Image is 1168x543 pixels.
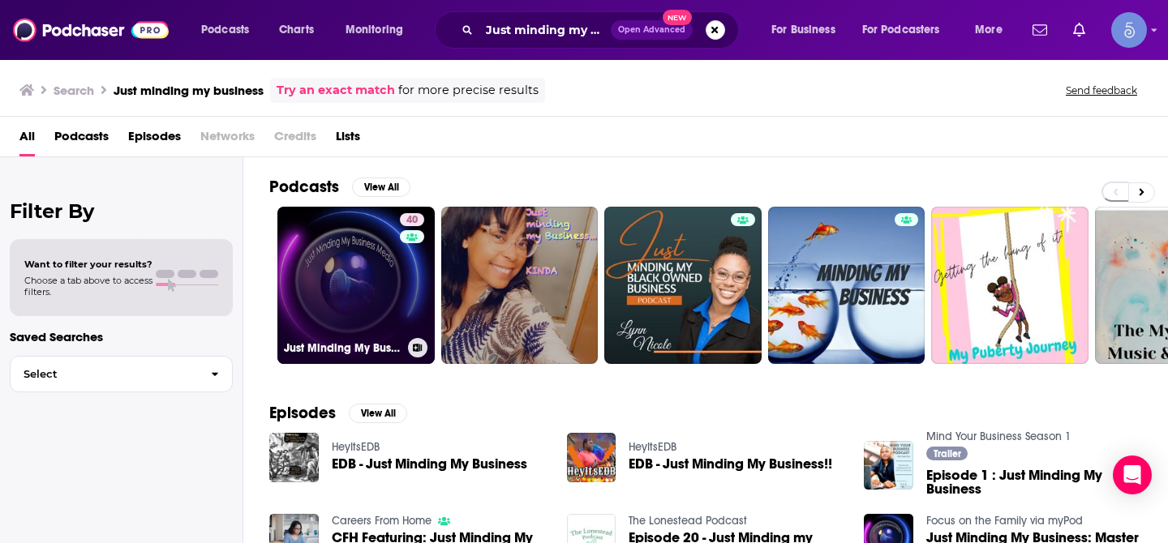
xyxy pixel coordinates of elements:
button: Send feedback [1061,83,1142,97]
button: Show profile menu [1111,12,1147,48]
span: Open Advanced [618,26,685,34]
button: open menu [334,17,424,43]
a: Charts [268,17,324,43]
button: open menu [852,17,964,43]
button: open menu [190,17,270,43]
a: Podcasts [54,123,109,156]
span: Choose a tab above to access filters. [24,275,152,297]
div: Search podcasts, credits, & more... [450,11,754,49]
h2: Episodes [269,403,336,423]
button: Select [10,356,233,392]
span: Want to filter your results? [24,259,152,270]
a: Focus on the Family via myPod [926,514,1083,528]
span: For Business [771,19,835,41]
img: Podchaser - Follow, Share and Rate Podcasts [13,15,169,45]
a: Show notifications dropdown [1067,16,1092,44]
img: Episode 1 : Just Minding My Business [864,441,913,490]
a: HeyItsEDB [332,440,380,454]
a: EpisodesView All [269,403,407,423]
h3: Search [54,83,94,98]
button: Open AdvancedNew [611,20,693,40]
span: More [975,19,1003,41]
a: 40Just Minding My Business [277,207,435,364]
a: EDB - Just Minding My Business!! [629,457,832,471]
button: View All [349,404,407,423]
h3: Just Minding My Business [284,341,401,355]
span: Trailer [934,449,961,459]
button: open menu [760,17,856,43]
button: View All [352,177,410,197]
a: All [19,123,35,156]
a: The Lonestead Podcast [629,514,747,528]
span: For Podcasters [862,19,940,41]
a: Careers From Home [332,514,432,528]
h2: Podcasts [269,177,339,197]
a: Mind Your Business Season 1 [926,430,1071,443]
p: Saved Searches [10,329,233,344]
a: Try an exact match [277,81,395,100]
span: Monitoring [346,19,403,41]
span: Select [11,369,198,379]
a: Episode 1 : Just Minding My Business [926,468,1142,496]
h3: Just minding my business [114,83,264,98]
a: Show notifications dropdown [1026,16,1054,44]
a: 40 [400,213,424,226]
button: open menu [964,17,1023,43]
img: EDB - Just Minding My Business!! [567,433,616,482]
span: Charts [279,19,314,41]
span: Credits [274,123,316,156]
span: 40 [406,212,418,229]
div: Open Intercom Messenger [1113,455,1152,494]
a: EDB - Just Minding My Business [332,457,527,471]
img: EDB - Just Minding My Business [269,433,319,482]
span: for more precise results [398,81,539,100]
span: Podcasts [201,19,249,41]
span: New [663,10,692,25]
h2: Filter By [10,199,233,223]
input: Search podcasts, credits, & more... [479,17,611,43]
a: PodcastsView All [269,177,410,197]
img: User Profile [1111,12,1147,48]
a: Lists [336,123,360,156]
a: Episodes [128,123,181,156]
span: Networks [200,123,255,156]
span: Logged in as Spiral5-G1 [1111,12,1147,48]
a: HeyItsEDB [629,440,676,454]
